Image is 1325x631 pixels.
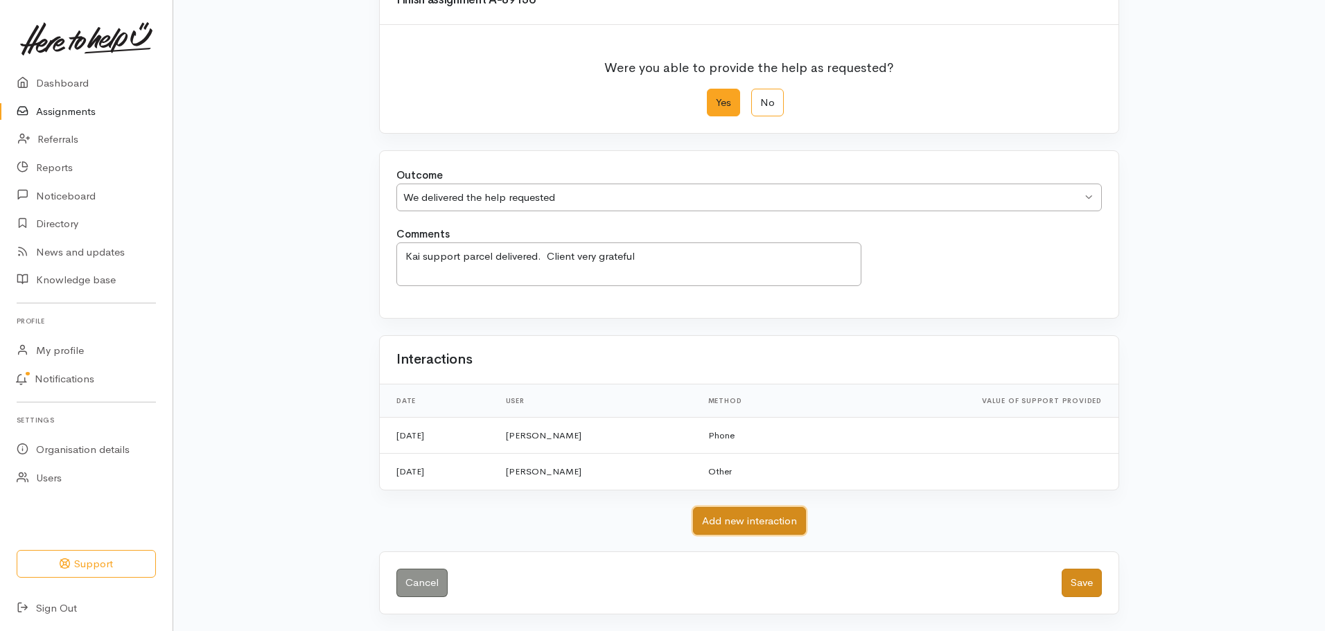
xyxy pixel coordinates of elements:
button: Save [1062,569,1102,597]
th: User [495,384,697,418]
td: Phone [697,417,813,454]
h2: Interactions [396,352,472,367]
h6: Settings [17,411,156,429]
td: [PERSON_NAME] [495,454,697,490]
a: Cancel [396,569,448,597]
button: Add new interaction [693,507,806,535]
td: [DATE] [380,417,495,454]
td: [PERSON_NAME] [495,417,697,454]
td: Other [697,454,813,490]
h6: Profile [17,312,156,330]
label: Outcome [396,168,443,184]
label: Comments [396,226,450,242]
label: Yes [707,89,740,117]
label: No [751,89,784,117]
td: [DATE] [380,454,495,490]
th: Value of support provided [813,384,1118,418]
th: Method [697,384,813,418]
th: Date [380,384,495,418]
button: Support [17,550,156,578]
p: Were you able to provide the help as requested? [604,50,894,78]
div: We delivered the help requested [403,190,1082,206]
